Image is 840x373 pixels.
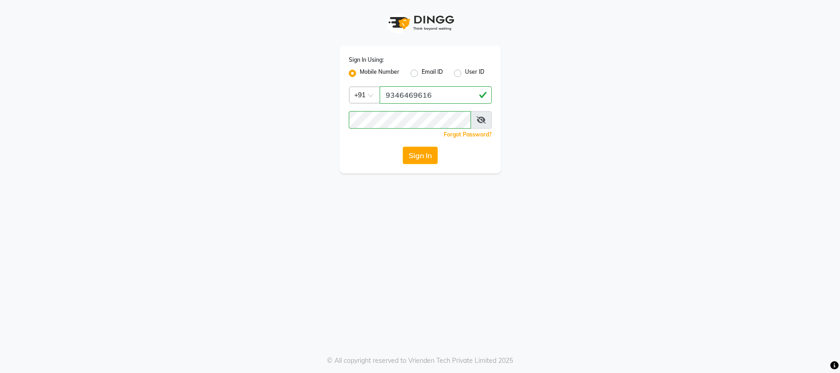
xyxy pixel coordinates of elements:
img: logo1.svg [383,9,457,36]
input: Username [349,111,471,129]
label: Email ID [422,68,443,79]
label: User ID [465,68,484,79]
a: Forgot Password? [444,131,492,138]
label: Mobile Number [360,68,399,79]
button: Sign In [403,147,438,164]
input: Username [380,86,492,104]
label: Sign In Using: [349,56,384,64]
